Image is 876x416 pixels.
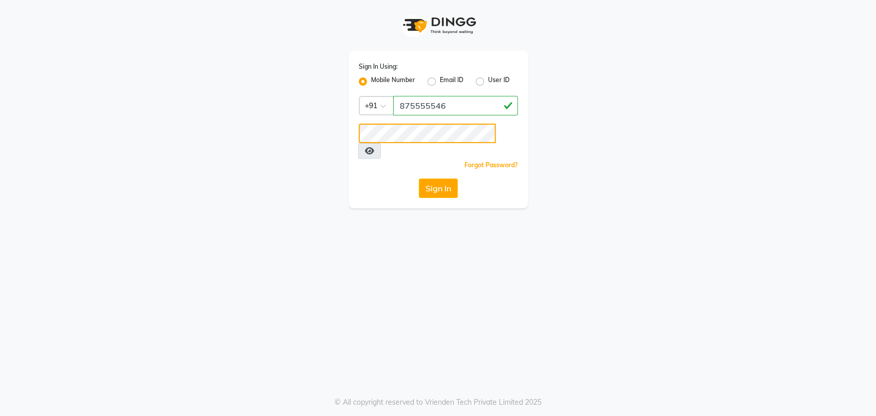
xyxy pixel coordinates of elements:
[393,96,518,115] input: Username
[419,179,458,198] button: Sign In
[359,62,398,71] label: Sign In Using:
[464,161,518,169] a: Forgot Password?
[397,10,479,41] img: logo1.svg
[371,75,415,88] label: Mobile Number
[359,124,496,143] input: Username
[440,75,463,88] label: Email ID
[488,75,510,88] label: User ID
